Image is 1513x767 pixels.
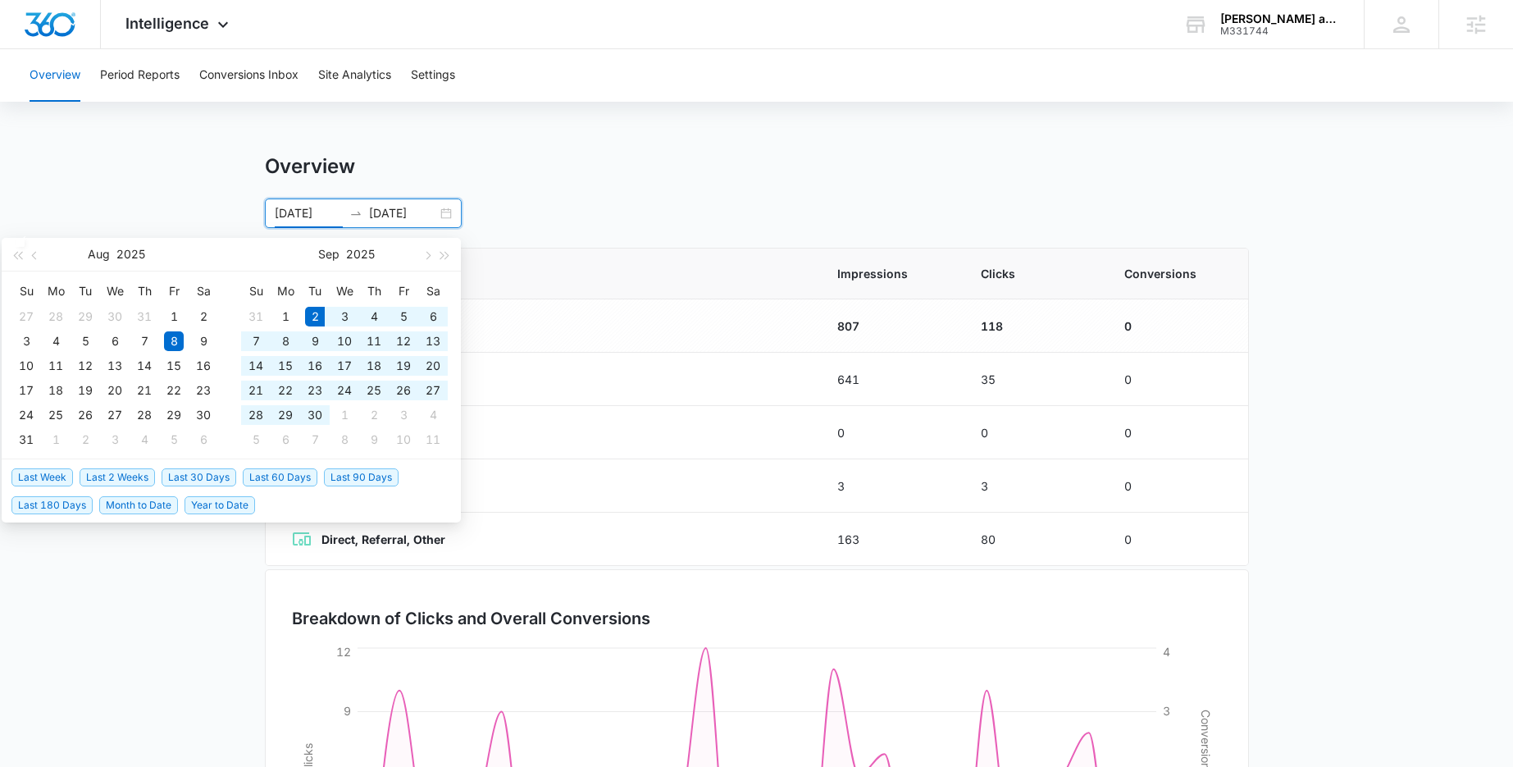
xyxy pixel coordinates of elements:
td: 2025-09-05 [389,304,418,329]
td: 2025-10-06 [271,427,300,452]
div: 28 [134,405,154,425]
div: 27 [105,405,125,425]
div: account id [1220,25,1340,37]
div: 28 [246,405,266,425]
td: 2025-10-09 [359,427,389,452]
td: 35 [961,353,1105,406]
th: Fr [389,278,418,304]
div: 9 [364,430,384,450]
td: 2025-10-08 [330,427,359,452]
td: 0 [1105,353,1248,406]
td: 2025-09-18 [359,354,389,378]
td: 2025-09-21 [241,378,271,403]
div: 14 [246,356,266,376]
img: tab_keywords_by_traffic_grey.svg [163,95,176,108]
td: 2025-08-31 [241,304,271,329]
button: Site Analytics [318,49,391,102]
td: 2025-09-11 [359,329,389,354]
div: 3 [105,430,125,450]
td: 2025-08-26 [71,403,100,427]
td: 2025-08-25 [41,403,71,427]
div: 3 [16,331,36,351]
span: Intelligence [125,15,209,32]
div: 8 [276,331,295,351]
td: 2025-08-24 [11,403,41,427]
td: 2025-10-04 [418,403,448,427]
th: Sa [418,278,448,304]
td: 2025-08-11 [41,354,71,378]
div: 12 [75,356,95,376]
td: 2025-08-07 [130,329,159,354]
div: 4 [134,430,154,450]
div: 8 [335,430,354,450]
div: 6 [423,307,443,326]
input: Start date [275,204,343,222]
input: End date [369,204,437,222]
div: v 4.0.25 [46,26,80,39]
td: 2025-08-02 [189,304,218,329]
strong: Direct, Referral, Other [321,532,445,546]
th: Mo [41,278,71,304]
td: 2025-09-26 [389,378,418,403]
img: website_grey.svg [26,43,39,56]
div: 15 [276,356,295,376]
td: 2025-09-19 [389,354,418,378]
div: 23 [305,381,325,400]
div: 1 [164,307,184,326]
div: 18 [364,356,384,376]
div: 17 [16,381,36,400]
div: 2 [305,307,325,326]
span: Last 180 Days [11,496,93,514]
div: 13 [105,356,125,376]
td: 2025-10-02 [359,403,389,427]
div: 26 [394,381,413,400]
div: 12 [394,331,413,351]
div: account name [1220,12,1340,25]
td: 2025-08-20 [100,378,130,403]
td: 2025-09-29 [271,403,300,427]
td: 118 [961,299,1105,353]
td: 2025-09-22 [271,378,300,403]
td: 2025-08-15 [159,354,189,378]
div: 11 [46,356,66,376]
td: 2025-09-15 [271,354,300,378]
span: Conversions [1124,265,1222,282]
th: Mo [271,278,300,304]
h3: Breakdown of Clicks and Overall Conversions [292,606,650,631]
span: Clicks [981,265,1085,282]
td: 2025-09-01 [271,304,300,329]
div: 20 [105,381,125,400]
th: Fr [159,278,189,304]
div: 1 [335,405,354,425]
div: 7 [305,430,325,450]
button: Conversions Inbox [199,49,298,102]
td: 2025-08-19 [71,378,100,403]
span: Last 30 Days [162,468,236,486]
td: 2025-09-06 [189,427,218,452]
div: 25 [46,405,66,425]
th: Th [130,278,159,304]
td: 2025-07-31 [130,304,159,329]
div: 29 [75,307,95,326]
div: 25 [364,381,384,400]
td: 2025-10-05 [241,427,271,452]
button: Sep [318,238,340,271]
td: 2025-10-01 [330,403,359,427]
td: 2025-08-03 [11,329,41,354]
td: 2025-08-09 [189,329,218,354]
div: 5 [75,331,95,351]
div: Domain: [DOMAIN_NAME] [43,43,180,56]
td: 2025-08-12 [71,354,100,378]
div: Domain Overview [62,97,147,107]
td: 2025-07-29 [71,304,100,329]
div: 10 [16,356,36,376]
th: We [330,278,359,304]
div: 19 [394,356,413,376]
th: We [100,278,130,304]
span: Last 60 Days [243,468,317,486]
td: 2025-07-30 [100,304,130,329]
div: 20 [423,356,443,376]
td: 2025-08-14 [130,354,159,378]
td: 2025-08-23 [189,378,218,403]
div: Keywords by Traffic [181,97,276,107]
